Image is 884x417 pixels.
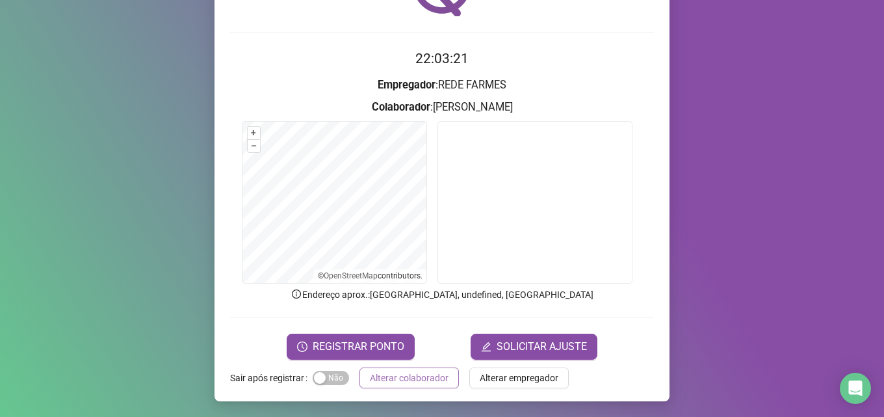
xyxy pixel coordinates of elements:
[297,342,307,352] span: clock-circle
[480,371,558,385] span: Alterar empregador
[230,77,654,94] h3: : REDE FARMES
[469,368,569,388] button: Alterar empregador
[248,127,260,139] button: +
[840,373,871,404] div: Open Intercom Messenger
[497,339,587,355] span: SOLICITAR AJUSTE
[318,271,422,280] li: © contributors.
[230,99,654,116] h3: : [PERSON_NAME]
[313,339,404,355] span: REGISTRAR PONTO
[415,51,469,66] time: 22:03:21
[481,342,491,352] span: edit
[230,288,654,302] p: Endereço aprox. : [GEOGRAPHIC_DATA], undefined, [GEOGRAPHIC_DATA]
[248,140,260,152] button: –
[471,334,597,360] button: editSOLICITAR AJUSTE
[291,288,302,300] span: info-circle
[372,101,430,113] strong: Colaborador
[287,334,415,360] button: REGISTRAR PONTO
[378,79,435,91] strong: Empregador
[370,371,448,385] span: Alterar colaborador
[230,368,313,388] label: Sair após registrar
[324,271,378,280] a: OpenStreetMap
[359,368,459,388] button: Alterar colaborador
